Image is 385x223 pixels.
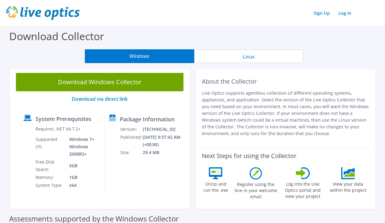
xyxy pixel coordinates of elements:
label: Package Information [120,116,175,122]
td: 1GB [65,173,100,181]
h2: About the Collector [202,78,369,85]
img: live_optics_svg.svg [6,6,80,20]
label: Log into the Live Optics portal and view your project [282,179,324,199]
label: Unzip and run the .exe [202,179,230,193]
td: Size: [120,149,142,157]
td: [TECHNICAL_ID] [142,125,187,133]
td: [DATE] 9:37:42 AM (+00:00) [142,133,187,149]
p: Live Optics supports agentless collection of different operating systems, appliances, and applica... [202,90,369,137]
td: Free Disk Space: [35,158,64,173]
td: x64 [65,181,100,189]
a: Download via direct link [72,96,128,102]
button: Windows [85,49,194,63]
label: View your data within the project [327,179,369,193]
label: Next Steps for using the Collector [202,152,296,160]
button: Linux [194,49,304,63]
td: Windows 7+ Windows 2008R2+ [65,135,100,158]
td: Published: [120,133,142,149]
a: Log In [335,9,354,17]
td: Supported OS: [35,135,64,158]
td: Version: [120,125,142,133]
label: Register using the line in your welcome email [233,180,279,200]
td: 29.4 MB [142,149,187,157]
label: System Prerequisites [36,116,91,122]
a: Sign Up [311,9,333,17]
a: Download Windows Collector [16,73,183,91]
td: 5GB [65,158,100,173]
label: Requires .NET V4.7.2+ [36,126,81,132]
td: Memory: [35,173,64,181]
label: Assessments supported by the Windows Collector [9,216,179,222]
label: Download Collector [9,29,104,43]
td: System Type: [35,181,64,189]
